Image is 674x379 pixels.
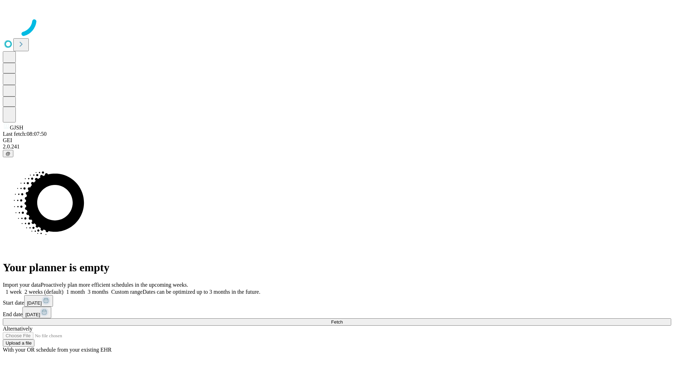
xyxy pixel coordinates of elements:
[331,319,343,325] span: Fetch
[25,312,40,317] span: [DATE]
[66,289,85,295] span: 1 month
[3,282,41,288] span: Import your data
[41,282,188,288] span: Proactively plan more efficient schedules in the upcoming weeks.
[3,307,671,318] div: End date
[3,339,34,347] button: Upload a file
[111,289,143,295] span: Custom range
[88,289,108,295] span: 3 months
[27,300,42,306] span: [DATE]
[3,347,112,353] span: With your OR schedule from your existing EHR
[3,326,32,332] span: Alternatively
[25,289,64,295] span: 2 weeks (default)
[143,289,260,295] span: Dates can be optimized up to 3 months in the future.
[3,295,671,307] div: Start date
[3,261,671,274] h1: Your planner is empty
[6,151,11,156] span: @
[10,125,23,131] span: GJSH
[3,137,671,144] div: GEI
[6,289,22,295] span: 1 week
[24,295,53,307] button: [DATE]
[3,131,47,137] span: Last fetch: 08:07:50
[3,144,671,150] div: 2.0.241
[3,150,13,157] button: @
[22,307,51,318] button: [DATE]
[3,318,671,326] button: Fetch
